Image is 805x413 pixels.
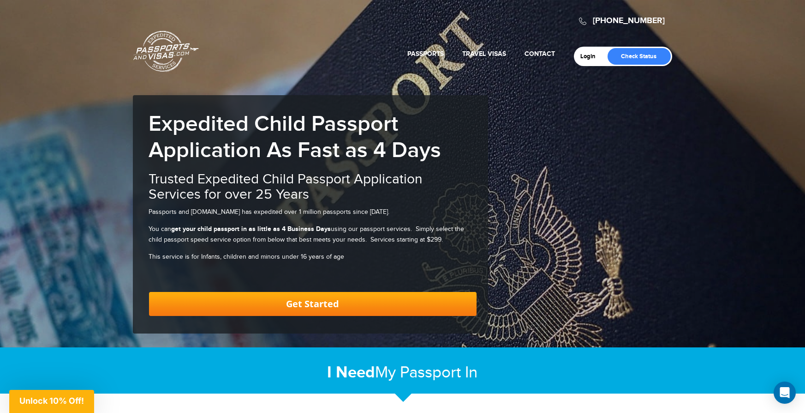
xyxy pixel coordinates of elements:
[149,269,477,278] iframe: Customer reviews powered by Trustpilot
[774,382,796,404] div: Open Intercom Messenger
[133,363,673,383] h2: My
[149,207,477,217] p: Passports and [DOMAIN_NAME] has expedited over 1 million passports since [DATE].
[581,53,602,60] a: Login
[149,252,477,262] p: This service is for Infants, children and minors under 16 years of age
[149,111,441,164] b: Expedited Child Passport Application As Fast as 4 Days
[172,225,331,233] strong: get your child passport in as little as 4 Business Days
[149,292,477,316] a: Get Started
[9,390,94,413] div: Unlock 10% Off!
[608,48,671,65] a: Check Status
[149,172,477,202] h2: Trusted Expedited Child Passport Application Services for over 25 Years
[328,363,376,383] strong: I Need
[593,16,665,26] a: [PHONE_NUMBER]
[133,30,199,72] a: Passports & [DOMAIN_NAME]
[408,50,444,58] a: Passports
[149,224,477,245] p: You can using our passport services. Simply select the child passport speed service option from b...
[463,50,507,58] a: Travel Visas
[525,50,555,58] a: Contact
[19,396,84,406] span: Unlock 10% Off!
[400,363,478,382] span: Passport In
